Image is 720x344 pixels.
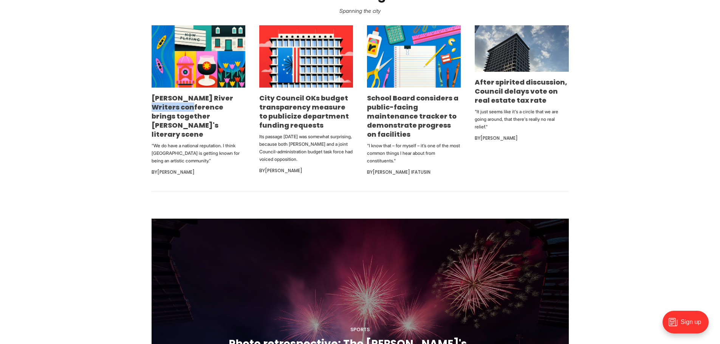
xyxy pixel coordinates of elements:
[367,25,461,88] img: School Board considers a public-facing maintenance tracker to demonstrate progress on facilities
[656,307,720,344] iframe: portal-trigger
[367,168,461,177] div: By
[259,166,353,175] div: By
[259,93,349,130] a: City Council OKs budget transparency measure to publicize department funding requests
[475,134,568,143] div: By
[152,168,245,177] div: By
[373,169,430,175] a: [PERSON_NAME] Ifatusin
[480,135,518,141] a: [PERSON_NAME]
[350,326,370,333] a: Sports
[475,77,567,105] a: After spirited discussion, Council delays vote on real estate tax rate
[152,142,245,165] p: “We do have a national reputation. I think [GEOGRAPHIC_DATA] is getting known for being an artist...
[475,108,568,131] p: "It just seems like it's a circle that we are going around, that there's really no real relief."
[152,93,233,139] a: [PERSON_NAME] River Writers conference brings together [PERSON_NAME]'s literary scene
[475,25,568,72] img: After spirited discussion, Council delays vote on real estate tax rate
[259,25,353,88] img: City Council OKs budget transparency measure to publicize department funding requests
[12,6,708,16] p: Spanning the city
[367,142,461,165] p: "I know that – for myself – it’s one of the most common things I hear about from constituents."
[367,93,458,139] a: School Board considers a public-facing maintenance tracker to demonstrate progress on facilities
[265,167,302,174] a: [PERSON_NAME]
[157,169,195,175] a: [PERSON_NAME]
[152,25,245,88] img: James River Writers conference brings together Richmond's literary scene
[259,133,353,163] p: Its passage [DATE] was somewhat surprising, because both [PERSON_NAME] and a joint Council-admini...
